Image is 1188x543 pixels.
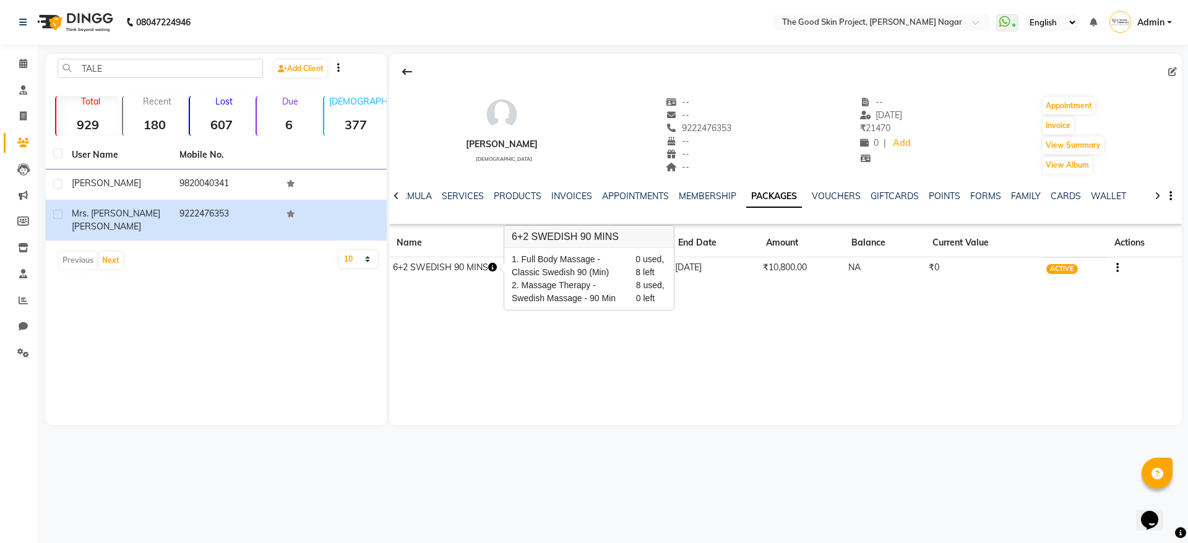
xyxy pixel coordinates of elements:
[1091,190,1126,202] a: WALLET
[844,257,924,279] td: NA
[99,252,123,269] button: Next
[1051,190,1081,202] a: CARDS
[666,96,690,108] span: --
[483,96,520,133] img: avatar
[1011,190,1041,202] a: FAMILY
[666,161,690,173] span: --
[759,229,844,257] th: Amount
[389,257,574,279] td: 6+2 SWEDISH 90 MINS
[1136,494,1176,531] iframe: chat widget
[389,229,574,257] th: Name
[61,96,119,107] p: Total
[1137,16,1164,29] span: Admin
[257,117,320,132] strong: 6
[551,190,592,202] a: INVOICES
[329,96,387,107] p: [DEMOGRAPHIC_DATA]
[666,109,690,121] span: --
[759,257,844,279] td: ₹10,800.00
[860,109,903,121] span: [DATE]
[970,190,1001,202] a: FORMS
[666,122,732,134] span: 9222476353
[72,177,141,189] span: [PERSON_NAME]
[925,229,1043,257] th: Current Value
[172,141,280,169] th: Mobile No.
[860,137,879,148] span: 0
[64,141,172,169] th: User Name
[394,60,420,83] div: Back to Client
[1043,97,1095,114] button: Appointment
[512,253,628,279] span: 1. Full Body Massage - Classic Swedish 90 (Min)
[1109,11,1131,33] img: Admin
[72,208,160,219] span: Mrs. [PERSON_NAME]
[58,59,263,78] input: Search by Name/Mobile/Email/Code
[123,117,186,132] strong: 180
[172,169,280,200] td: 9820040341
[635,253,666,279] span: 0 used, 8 left
[884,137,886,150] span: |
[844,229,924,257] th: Balance
[466,138,538,151] div: [PERSON_NAME]
[259,96,320,107] p: Due
[190,117,253,132] strong: 607
[666,135,690,147] span: --
[1107,229,1182,257] th: Actions
[512,279,629,305] span: 2. Massage Therapy - Swedish Massage - 90 Min
[746,186,802,208] a: PACKAGES
[172,200,280,241] td: 9222476353
[1043,156,1092,174] button: View Album
[389,190,432,202] a: FORMULA
[195,96,253,107] p: Lost
[504,226,674,248] h3: 6+2 SWEDISH 90 MINS
[476,156,532,162] span: [DEMOGRAPHIC_DATA]
[860,122,866,134] span: ₹
[136,5,191,40] b: 08047224946
[602,190,669,202] a: APPOINTMENTS
[275,60,327,77] a: Add Client
[679,190,736,202] a: MEMBERSHIP
[812,190,861,202] a: VOUCHERS
[636,279,666,305] span: 8 used, 0 left
[860,96,884,108] span: --
[494,190,541,202] a: PRODUCTS
[925,257,1043,279] td: ₹0
[128,96,186,107] p: Recent
[891,135,913,152] a: Add
[1043,137,1104,154] button: View Summary
[442,190,484,202] a: SERVICES
[32,5,116,40] img: logo
[56,117,119,132] strong: 929
[871,190,919,202] a: GIFTCARDS
[1046,264,1078,274] span: ACTIVE
[860,122,890,134] span: 21470
[929,190,960,202] a: POINTS
[666,148,690,160] span: --
[1043,117,1074,134] button: Invoice
[671,257,759,279] td: [DATE]
[324,117,387,132] strong: 377
[72,221,141,232] span: [PERSON_NAME]
[671,229,759,257] th: End Date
